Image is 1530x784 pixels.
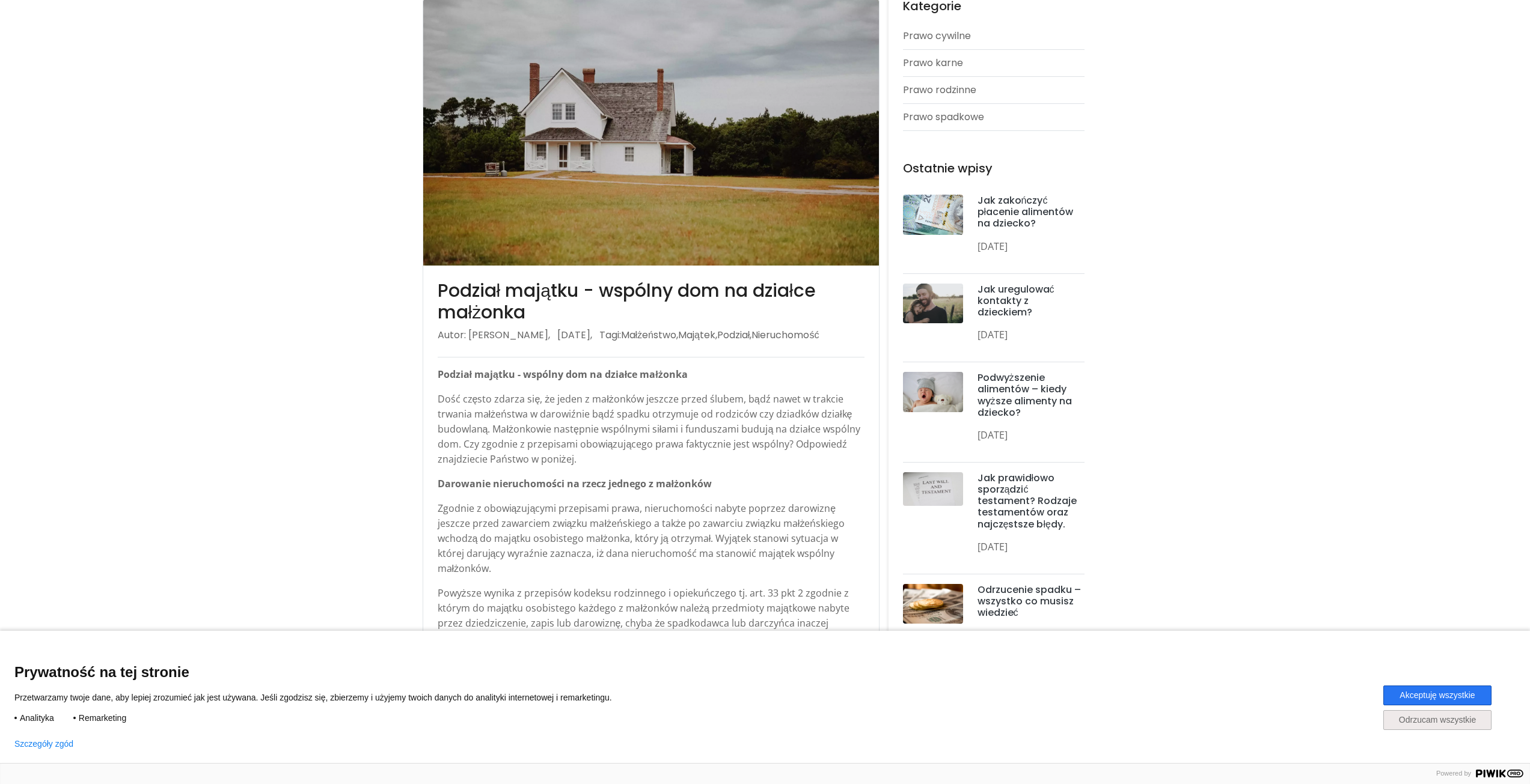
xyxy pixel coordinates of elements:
p: Dość często zdarza się, że jeden z małżonków jeszcze przed ślubem, bądź nawet w trakcie trwania m... [438,392,864,467]
strong: Podział majątku - wspólny dom na działce małżonka [438,368,688,381]
button: Akceptuję wszystkie [1383,685,1492,705]
p: [DATE] [978,239,1085,254]
p: Powyższe wynika z przepisów kodeksu rodzinnego i opiekuńczego tj. art. 33 pkt 2 zgodnie z którym ... [438,586,864,691]
h3: Podział majątku - wspólny dom na działce małżonka [438,280,864,323]
a: Małżeństwo [621,328,676,342]
p: [DATE] [978,428,1085,443]
button: Szczegóły zgód [14,739,73,749]
p: Przetwarzamy twoje dane, aby lepiej zrozumieć jak jest używana. Jeśli zgodzisz się, zbierzemy i u... [14,692,630,703]
img: post-thumb [903,372,963,412]
li: Tagi: , , , [599,328,819,342]
a: Podział [717,328,750,342]
li: Autor: [PERSON_NAME], [438,328,550,342]
p: Zgodnie z obowiązującymi przepisami prawa, nieruchomości nabyte poprzez darowiznę jeszcze przed z... [438,501,864,576]
a: Prawo rodzinne [903,77,1085,103]
strong: Darowanie nieruchomości na rzecz jednego z małżonków [438,477,712,490]
span: Analityka [20,713,54,723]
img: post-thumb [903,584,963,624]
a: Prawo karne [903,50,1085,76]
p: [DATE] [978,539,1085,555]
p: [DATE] [978,628,1085,643]
span: Prywatność na tej stronie [14,663,1516,681]
a: Podwyższenie alimentów – kiedy wyższe alimenty na dziecko? [978,371,1072,419]
a: Jak uregulować kontakty z dzieckiem? [978,282,1054,319]
img: post-thumb [903,284,963,324]
button: Odrzucam wszystkie [1383,710,1492,730]
a: Odrzucenie spadku – wszystko co musisz wiedzieć [978,583,1081,619]
span: Powered by [1431,770,1476,777]
p: [DATE] [978,327,1085,342]
a: Prawo spadkowe [903,104,1085,130]
a: Prawo cywilne [903,23,1085,49]
a: Jak prawidłowo sporządzić testament? Rodzaje testamentów oraz najczęstsze błędy. [978,471,1077,531]
img: post-thumb [903,195,963,235]
span: Remarketing [79,713,126,723]
img: post-thumb [903,472,963,506]
a: Jak zakończyć płacenie alimentów na dziecko? [978,193,1074,230]
h4: Ostatnie wpisy [903,161,1085,175]
li: [DATE], [557,328,592,342]
a: Majątek [678,328,715,342]
a: Nieruchomość [751,328,819,342]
